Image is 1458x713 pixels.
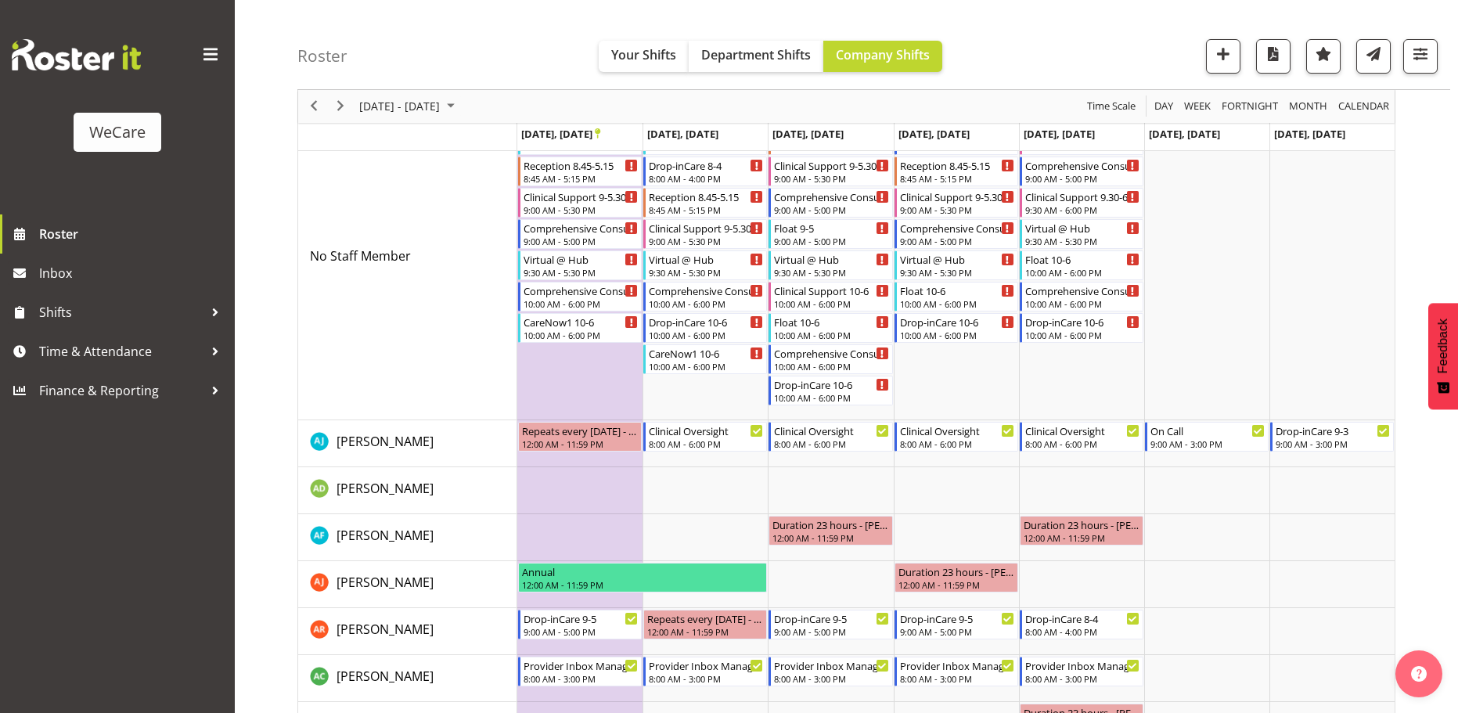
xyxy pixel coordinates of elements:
[337,620,434,639] a: [PERSON_NAME]
[1025,203,1139,216] div: 9:30 AM - 6:00 PM
[774,157,888,173] div: Clinical Support 9-5.30
[1024,531,1139,544] div: 12:00 AM - 11:59 PM
[1020,157,1143,186] div: No Staff Member"s event - Comprehensive Consult 9-5 Begin From Friday, September 26, 2025 at 9:00...
[522,423,638,438] div: Repeats every [DATE] - [PERSON_NAME]
[1428,303,1458,409] button: Feedback - Show survey
[1183,97,1212,117] span: Week
[643,157,767,186] div: No Staff Member"s event - Drop-inCare 8-4 Begin From Tuesday, September 23, 2025 at 8:00:00 AM GM...
[774,657,888,673] div: Provider Inbox Management
[1256,39,1291,74] button: Download a PDF of the roster according to the set date range.
[900,220,1014,236] div: Comprehensive Consult 9-5
[895,422,1018,452] div: AJ Jones"s event - Clinical Oversight Begin From Thursday, September 25, 2025 at 8:00:00 AM GMT+1...
[524,220,638,236] div: Comprehensive Consult 9-5
[298,514,517,561] td: Alex Ferguson resource
[774,438,888,450] div: 8:00 AM - 6:00 PM
[524,297,638,310] div: 10:00 AM - 6:00 PM
[774,376,888,392] div: Drop-inCare 10-6
[1219,97,1281,117] button: Fortnight
[599,41,689,72] button: Your Shifts
[327,90,354,123] div: next period
[774,189,888,204] div: Comprehensive Consult 9-5
[774,220,888,236] div: Float 9-5
[1025,438,1139,450] div: 8:00 AM - 6:00 PM
[649,172,763,185] div: 8:00 AM - 4:00 PM
[895,563,1018,592] div: Amy Johannsen"s event - Duration 23 hours - Amy Johannsen Begin From Thursday, September 25, 2025...
[900,625,1014,638] div: 9:00 AM - 5:00 PM
[524,172,638,185] div: 8:45 AM - 5:15 PM
[649,266,763,279] div: 9:30 AM - 5:30 PM
[1025,157,1139,173] div: Comprehensive Consult 9-5
[1276,423,1390,438] div: Drop-inCare 9-3
[900,157,1014,173] div: Reception 8.45-5.15
[298,467,517,514] td: Aleea Devenport resource
[1025,314,1139,329] div: Drop-inCare 10-6
[301,90,327,123] div: previous period
[643,313,767,343] div: No Staff Member"s event - Drop-inCare 10-6 Begin From Tuesday, September 23, 2025 at 10:00:00 AM ...
[358,97,441,117] span: [DATE] - [DATE]
[900,172,1014,185] div: 8:45 AM - 5:15 PM
[647,127,718,141] span: [DATE], [DATE]
[518,422,642,452] div: AJ Jones"s event - Repeats every monday - AJ Jones Begin From Monday, September 22, 2025 at 12:00...
[649,329,763,341] div: 10:00 AM - 6:00 PM
[649,203,763,216] div: 8:45 AM - 5:15 PM
[518,157,642,186] div: No Staff Member"s event - Reception 8.45-5.15 Begin From Monday, September 22, 2025 at 8:45:00 AM...
[769,250,892,280] div: No Staff Member"s event - Virtual @ Hub Begin From Wednesday, September 24, 2025 at 9:30:00 AM GM...
[900,235,1014,247] div: 9:00 AM - 5:00 PM
[1306,39,1341,74] button: Highlight an important date within the roster.
[900,329,1014,341] div: 10:00 AM - 6:00 PM
[900,423,1014,438] div: Clinical Oversight
[1085,97,1139,117] button: Time Scale
[649,189,763,204] div: Reception 8.45-5.15
[298,92,517,420] td: No Staff Member resource
[769,313,892,343] div: No Staff Member"s event - Float 10-6 Begin From Wednesday, September 24, 2025 at 10:00:00 AM GMT+...
[524,157,638,173] div: Reception 8.45-5.15
[774,329,888,341] div: 10:00 AM - 6:00 PM
[524,283,638,298] div: Comprehensive Consult 10-6
[643,219,767,249] div: No Staff Member"s event - Clinical Support 9-5.30 Begin From Tuesday, September 23, 2025 at 9:00:...
[1020,219,1143,249] div: No Staff Member"s event - Virtual @ Hub Begin From Friday, September 26, 2025 at 9:30:00 AM GMT+1...
[337,480,434,497] span: [PERSON_NAME]
[643,610,767,639] div: Andrea Ramirez"s event - Repeats every tuesday - Andrea Ramirez Begin From Tuesday, September 23,...
[1025,283,1139,298] div: Comprehensive Consult 10-6
[39,301,203,324] span: Shifts
[337,573,434,592] a: [PERSON_NAME]
[1153,97,1175,117] span: Day
[1182,97,1214,117] button: Timeline Week
[524,266,638,279] div: 9:30 AM - 5:30 PM
[39,340,203,363] span: Time & Attendance
[518,219,642,249] div: No Staff Member"s event - Comprehensive Consult 9-5 Begin From Monday, September 22, 2025 at 9:00...
[1152,97,1176,117] button: Timeline Day
[1025,625,1139,638] div: 8:00 AM - 4:00 PM
[524,657,638,673] div: Provider Inbox Management
[1020,516,1143,546] div: Alex Ferguson"s event - Duration 23 hours - Alex Ferguson Begin From Friday, September 26, 2025 a...
[1025,672,1139,685] div: 8:00 AM - 3:00 PM
[337,574,434,591] span: [PERSON_NAME]
[1020,250,1143,280] div: No Staff Member"s event - Float 10-6 Begin From Friday, September 26, 2025 at 10:00:00 AM GMT+12:...
[774,203,888,216] div: 9:00 AM - 5:00 PM
[1336,97,1392,117] button: Month
[895,250,1018,280] div: No Staff Member"s event - Virtual @ Hub Begin From Thursday, September 25, 2025 at 9:30:00 AM GMT...
[310,247,411,265] span: No Staff Member
[900,610,1014,626] div: Drop-inCare 9-5
[649,283,763,298] div: Comprehensive Consult 10-6
[647,625,763,638] div: 12:00 AM - 11:59 PM
[900,314,1014,329] div: Drop-inCare 10-6
[769,657,892,686] div: Andrew Casburn"s event - Provider Inbox Management Begin From Wednesday, September 24, 2025 at 8:...
[1020,610,1143,639] div: Andrea Ramirez"s event - Drop-inCare 8-4 Begin From Friday, September 26, 2025 at 8:00:00 AM GMT+...
[774,266,888,279] div: 9:30 AM - 5:30 PM
[769,376,892,405] div: No Staff Member"s event - Drop-inCare 10-6 Begin From Wednesday, September 24, 2025 at 10:00:00 A...
[298,420,517,467] td: AJ Jones resource
[774,172,888,185] div: 9:00 AM - 5:30 PM
[701,46,811,63] span: Department Shifts
[1436,319,1450,373] span: Feedback
[1025,189,1139,204] div: Clinical Support 9.30-6
[1025,297,1139,310] div: 10:00 AM - 6:00 PM
[518,282,642,311] div: No Staff Member"s event - Comprehensive Consult 10-6 Begin From Monday, September 22, 2025 at 10:...
[769,157,892,186] div: No Staff Member"s event - Clinical Support 9-5.30 Begin From Wednesday, September 24, 2025 at 9:0...
[1020,282,1143,311] div: No Staff Member"s event - Comprehensive Consult 10-6 Begin From Friday, September 26, 2025 at 10:...
[1274,127,1345,141] span: [DATE], [DATE]
[1020,422,1143,452] div: AJ Jones"s event - Clinical Oversight Begin From Friday, September 26, 2025 at 8:00:00 AM GMT+12:...
[769,344,892,374] div: No Staff Member"s event - Comprehensive Consult 10-6 Begin From Wednesday, September 24, 2025 at ...
[1149,127,1220,141] span: [DATE], [DATE]
[330,97,351,117] button: Next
